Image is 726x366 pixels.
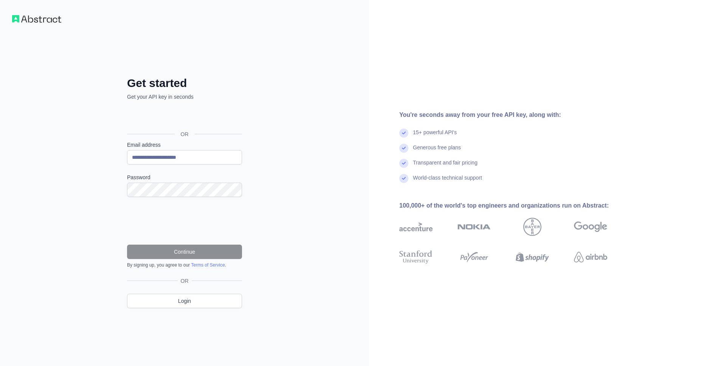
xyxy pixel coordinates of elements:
iframe: Sign in with Google Button [123,109,244,126]
img: payoneer [458,249,491,265]
label: Password [127,174,242,181]
label: Email address [127,141,242,149]
img: accenture [399,218,433,236]
button: Continue [127,245,242,259]
div: Transparent and fair pricing [413,159,478,174]
iframe: reCAPTCHA [127,206,242,236]
div: World-class technical support [413,174,482,189]
img: shopify [516,249,549,265]
img: check mark [399,159,408,168]
img: check mark [399,129,408,138]
p: Get your API key in seconds [127,93,242,101]
a: Terms of Service [191,262,225,268]
span: OR [175,130,195,138]
img: check mark [399,144,408,153]
img: nokia [458,218,491,236]
div: Generous free plans [413,144,461,159]
div: You're seconds away from your free API key, along with: [399,110,631,119]
div: 100,000+ of the world's top engineers and organizations run on Abstract: [399,201,631,210]
img: google [574,218,607,236]
div: By signing up, you agree to our . [127,262,242,268]
h2: Get started [127,76,242,90]
img: stanford university [399,249,433,265]
img: Workflow [12,15,61,23]
img: check mark [399,174,408,183]
div: 15+ powerful API's [413,129,457,144]
img: airbnb [574,249,607,265]
a: Login [127,294,242,308]
img: bayer [523,218,541,236]
span: OR [178,277,192,285]
div: Sign in with Google. Opens in new tab [127,109,240,126]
